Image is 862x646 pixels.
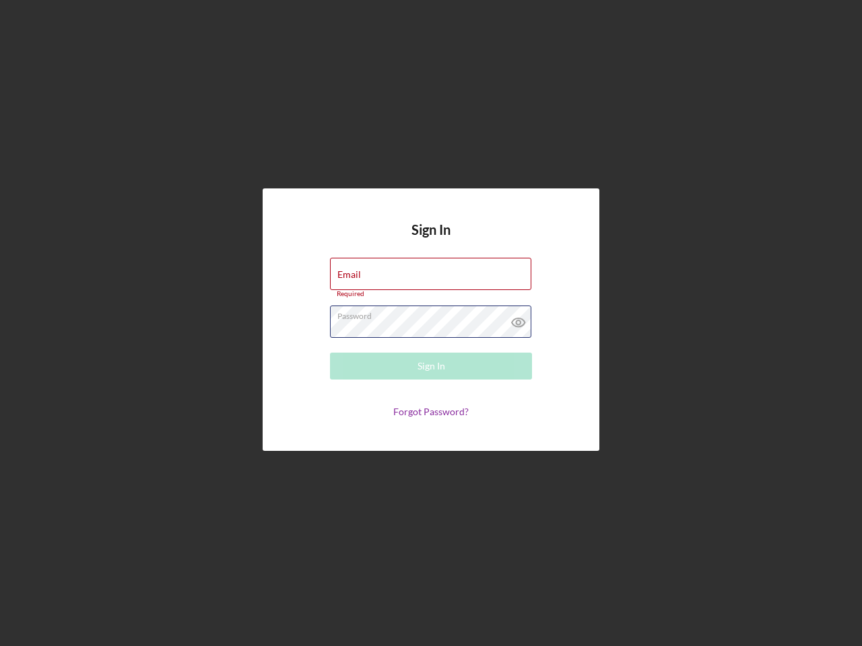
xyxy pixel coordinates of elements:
div: Required [330,290,532,298]
a: Forgot Password? [393,406,469,417]
h4: Sign In [411,222,451,258]
div: Sign In [418,353,445,380]
label: Password [337,306,531,321]
button: Sign In [330,353,532,380]
label: Email [337,269,361,280]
